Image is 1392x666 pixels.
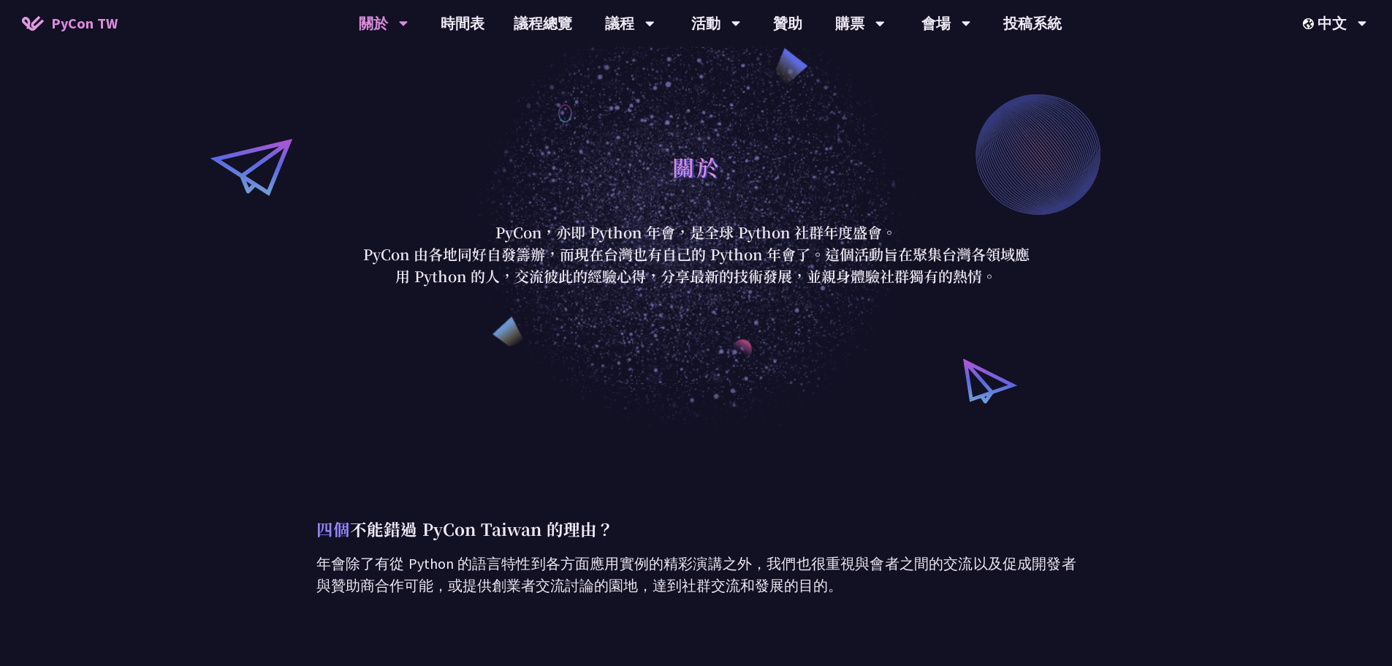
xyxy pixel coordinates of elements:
[357,243,1036,287] p: PyCon 由各地同好自發籌辦，而現在台灣也有自己的 Python 年會了。這個活動旨在聚集台灣各領域應用 Python 的人，交流彼此的經驗心得，分享最新的技術發展，並親身體驗社群獨有的熱情。
[316,516,1076,542] p: 不能錯過 PyCon Taiwan 的理由？
[357,222,1036,243] p: PyCon，亦即 Python 年會，是全球 Python 社群年度盛會。
[51,12,118,34] span: PyCon TW
[1303,18,1317,29] img: Locale Icon
[316,517,350,540] span: 四個
[7,5,132,42] a: PyCon TW
[672,145,720,189] h1: 關於
[316,553,1076,597] p: 年會除了有從 Python 的語言特性到各方面應用實例的精彩演講之外，我們也很重視與會者之間的交流以及促成開發者與贊助商合作可能，或提供創業者交流討論的園地，達到社群交流和發展的目的。
[22,16,44,31] img: Home icon of PyCon TW 2025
